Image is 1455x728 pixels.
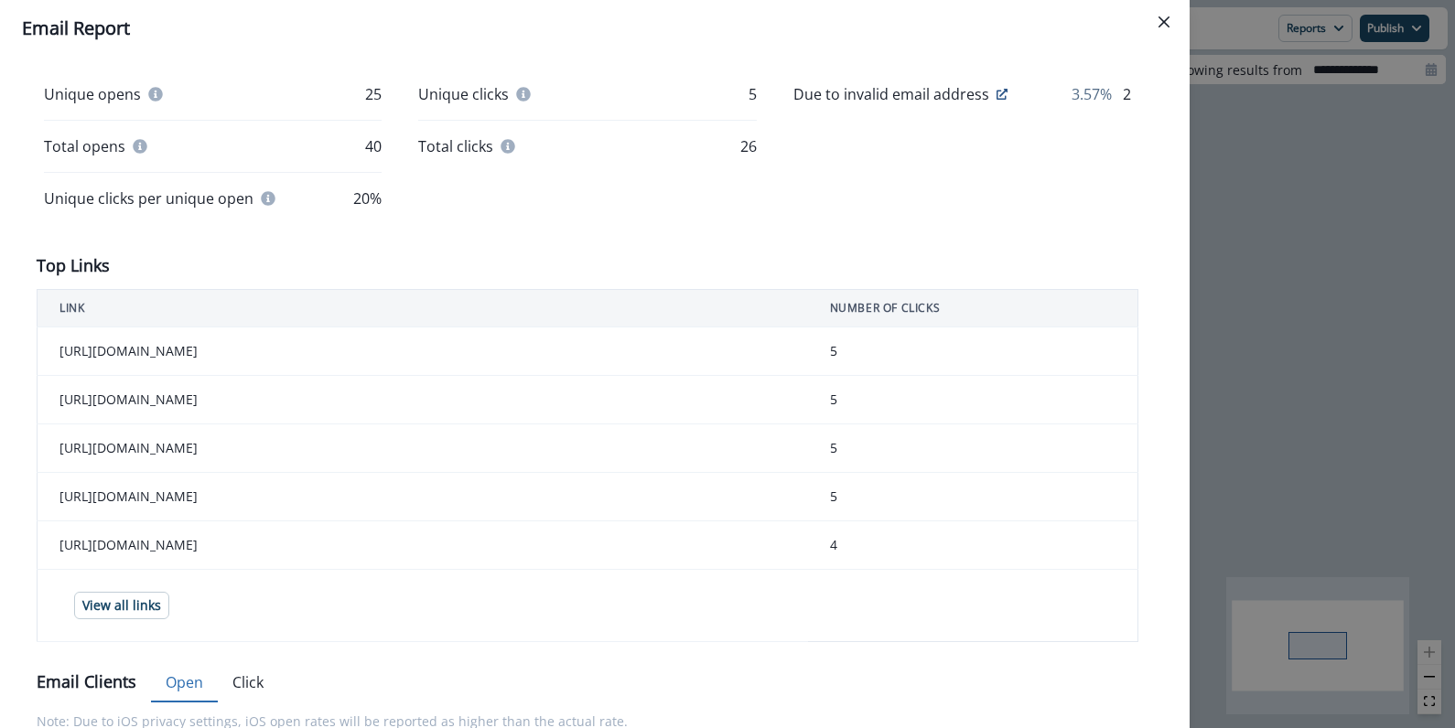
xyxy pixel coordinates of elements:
p: 25 [365,83,382,105]
td: [URL][DOMAIN_NAME] [38,424,808,473]
p: Unique opens [44,83,141,105]
button: View all links [74,592,169,619]
p: Unique clicks per unique open [44,187,253,209]
td: 5 [808,327,1138,376]
th: NUMBER OF CLICKS [808,290,1138,327]
td: [URL][DOMAIN_NAME] [38,327,808,376]
p: 2 [1123,83,1131,105]
p: Due to invalid email address [793,83,989,105]
button: Open [151,664,218,702]
p: 20% [353,187,382,209]
th: LINK [38,290,808,327]
p: 26 [740,135,757,157]
p: 5 [749,83,757,105]
td: [URL][DOMAIN_NAME] [38,521,808,570]
p: Top Links [37,253,110,278]
td: 5 [808,473,1138,521]
p: 40 [365,135,382,157]
div: Email Report [22,15,1168,42]
p: Total clicks [418,135,493,157]
button: Close [1149,7,1179,37]
p: 3.57% [1072,83,1112,105]
td: [URL][DOMAIN_NAME] [38,376,808,424]
p: Email Clients [37,669,136,694]
td: 4 [808,521,1138,570]
td: 5 [808,376,1138,424]
p: Total opens [44,135,125,157]
button: Click [218,664,278,702]
p: View all links [82,598,161,614]
td: 5 [808,424,1138,473]
td: [URL][DOMAIN_NAME] [38,473,808,521]
p: Unique clicks [418,83,509,105]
